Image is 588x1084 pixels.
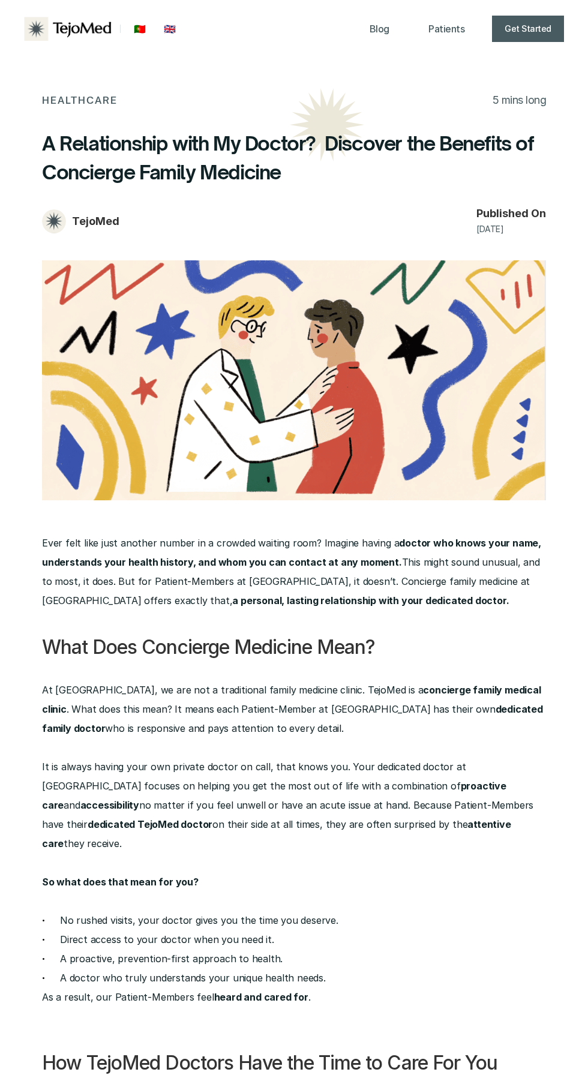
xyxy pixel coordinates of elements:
strong: So what does that mean for you? [42,876,199,888]
strong: proactive care [42,780,509,811]
strong: attentive care [42,818,513,849]
h5: Published On [476,206,546,221]
strong: a personal, lasting relationship with your dedicated doctor. [232,594,509,606]
strong: heard and cared for [214,991,308,1003]
h4: What Does Concierge Medicine Mean? [42,634,546,661]
h5: TejoMed [72,214,119,229]
a: Blog [358,16,401,43]
p: 5 mins long [493,91,547,110]
a: Get Started [492,16,564,43]
a: 🇬🇧 [158,17,182,41]
a: Patients [416,16,476,43]
a: 🇵🇹 [128,17,152,41]
p: A proactive, prevention-first approach to health. [60,949,546,968]
p: 🇬🇧 [164,20,176,38]
p: Get Started [505,21,551,36]
p: A doctor who truly understands your unique health needs. [60,968,546,987]
strong: dedicated TejoMed doctor [88,818,212,830]
p: Patients [428,20,464,38]
img: TejoMed Home [24,17,113,41]
p: No rushed visits, your doctor gives you the time you deserve. [60,911,546,930]
strong: dedicated family doctor [42,703,545,734]
strong: concierge family medical clinic [42,684,543,715]
strong: accessibility [80,799,139,811]
p: Direct access to your doctor when you need it. [60,930,546,949]
p: As a result, our Patient-Members feel . [42,987,546,1007]
p: It is always having your own private doctor on call, that knows you. Your dedicated doctor at [GE... [42,757,546,853]
h4: How TejoMed Doctors Have the Time to Care For You [42,1050,546,1077]
p: Ever felt like just another number in a crowded waiting room? Imagine having a This might sound u... [42,533,546,610]
h3: A Relationship with My Doctor? Discover the Benefits of Concierge Family Medicine [42,129,546,187]
p: Blog [370,20,389,38]
p: [DATE] [476,221,503,236]
p: Healthcare [42,91,118,110]
p: At [GEOGRAPHIC_DATA], we are not a traditional family medicine clinic. TejoMed is a . What does t... [42,661,546,738]
p: 🇵🇹 [134,20,146,38]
